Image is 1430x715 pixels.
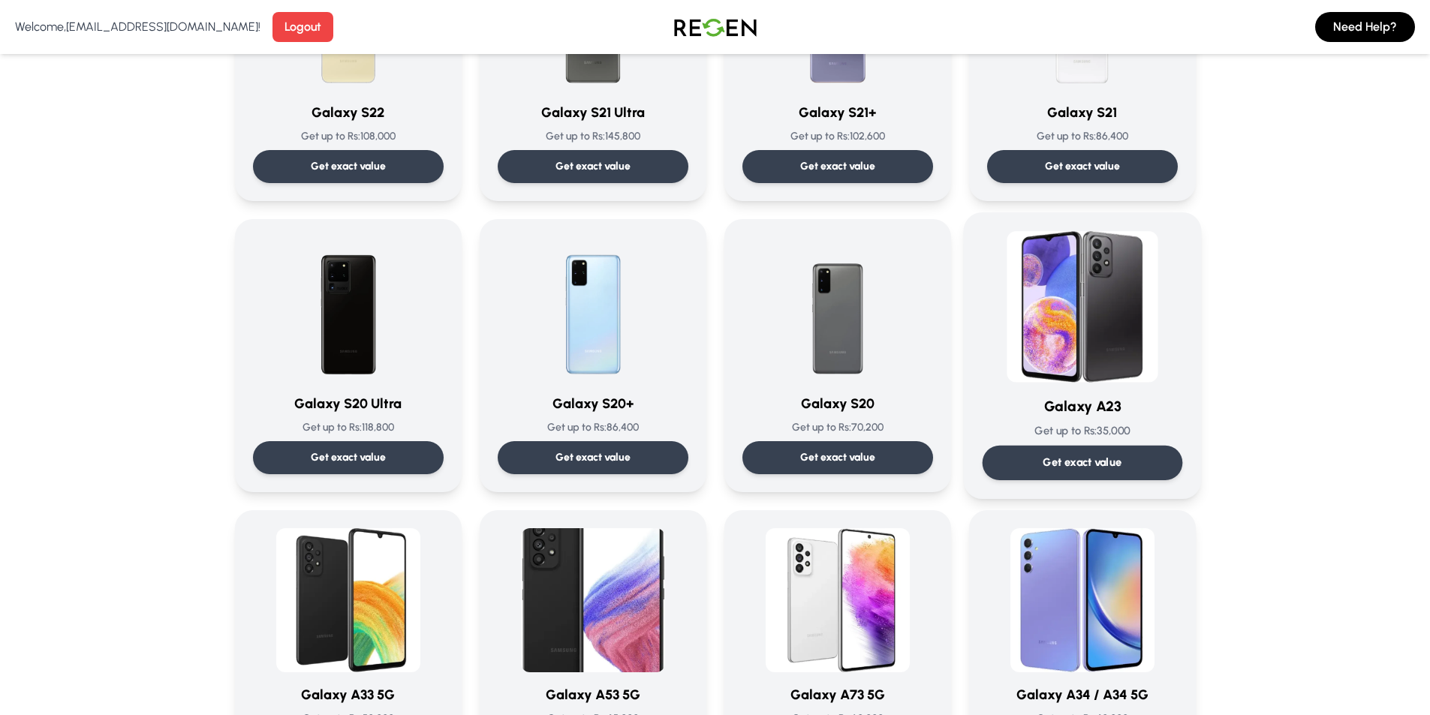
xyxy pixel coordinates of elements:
[498,129,688,144] p: Get up to Rs: 145,800
[742,684,933,705] h3: Galaxy A73 5G
[987,129,1178,144] p: Get up to Rs: 86,400
[1007,231,1158,383] img: Galaxy A23
[1045,159,1120,174] p: Get exact value
[742,129,933,144] p: Get up to Rs: 102,600
[1010,528,1155,672] img: Galaxy A34 / A34 5G
[663,6,768,48] img: Logo
[253,102,444,123] h3: Galaxy S22
[253,420,444,435] p: Get up to Rs: 118,800
[982,395,1182,417] h3: Galaxy A23
[521,237,665,381] img: Galaxy S20+
[742,420,933,435] p: Get up to Rs: 70,200
[253,393,444,414] h3: Galaxy S20 Ultra
[1315,12,1415,42] button: Need Help?
[1043,455,1121,470] p: Get exact value
[987,102,1178,123] h3: Galaxy S21
[555,159,631,174] p: Get exact value
[276,528,420,672] img: Galaxy A33 5G
[253,129,444,144] p: Get up to Rs: 108,000
[311,159,386,174] p: Get exact value
[800,450,875,465] p: Get exact value
[498,684,688,705] h3: Galaxy A53 5G
[272,12,333,42] button: Logout
[311,450,386,465] p: Get exact value
[766,237,910,381] img: Galaxy S20
[498,393,688,414] h3: Galaxy S20+
[766,528,910,672] img: Galaxy A73 5G
[521,528,665,672] img: Galaxy A53 5G
[987,684,1178,705] h3: Galaxy A34 / A34 5G
[742,102,933,123] h3: Galaxy S21+
[555,450,631,465] p: Get exact value
[253,684,444,705] h3: Galaxy A33 5G
[982,423,1182,439] p: Get up to Rs: 35,000
[15,18,260,36] p: Welcome, [EMAIL_ADDRESS][DOMAIN_NAME] !
[498,102,688,123] h3: Galaxy S21 Ultra
[276,237,420,381] img: Galaxy S20 Ultra
[800,159,875,174] p: Get exact value
[742,393,933,414] h3: Galaxy S20
[498,420,688,435] p: Get up to Rs: 86,400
